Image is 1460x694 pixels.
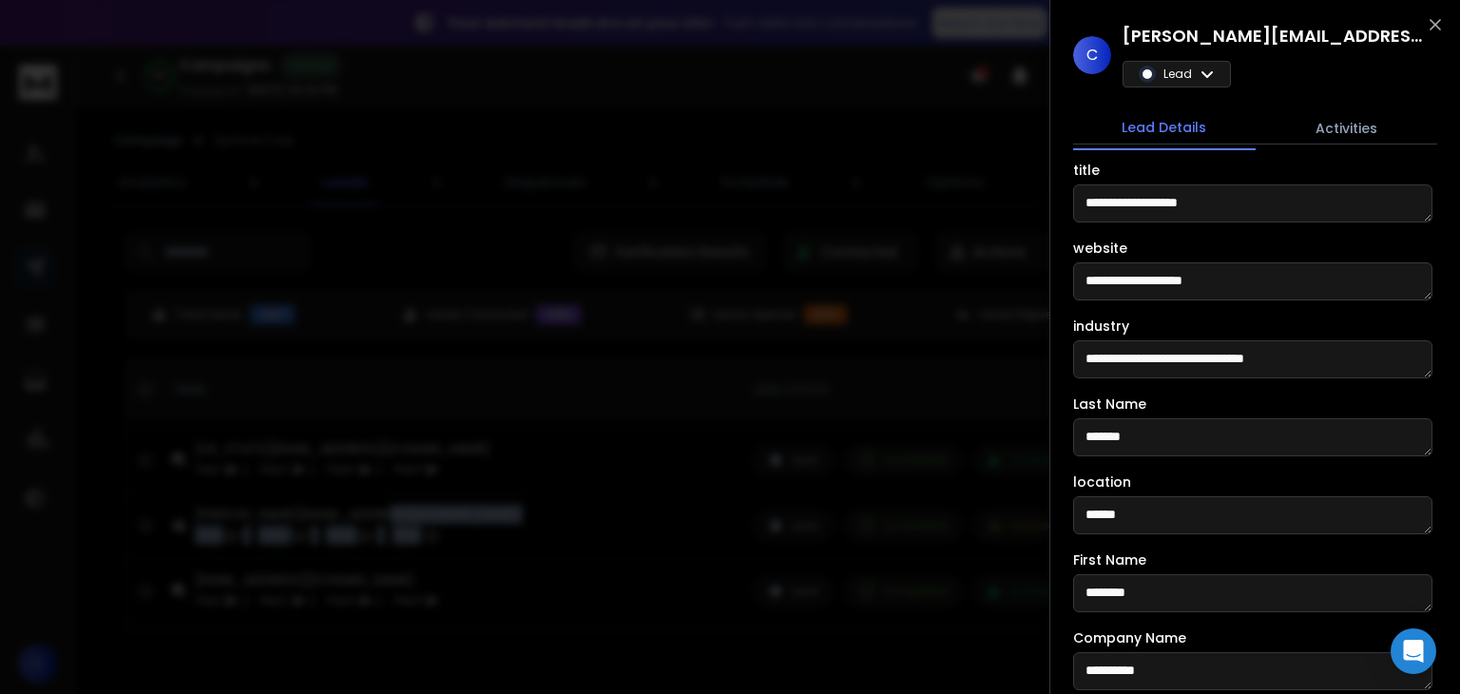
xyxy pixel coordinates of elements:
[1073,106,1256,150] button: Lead Details
[1073,241,1127,255] label: website
[1073,36,1111,74] span: C
[1163,67,1192,82] p: Lead
[1256,107,1438,149] button: Activities
[1073,164,1100,177] label: title
[1391,628,1436,674] div: Open Intercom Messenger
[1073,475,1131,489] label: location
[1073,553,1146,567] label: First Name
[1123,23,1427,49] h1: [PERSON_NAME][EMAIL_ADDRESS][DOMAIN_NAME]
[1073,631,1186,645] label: Company Name
[1073,397,1146,411] label: Last Name
[1073,319,1129,333] label: industry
